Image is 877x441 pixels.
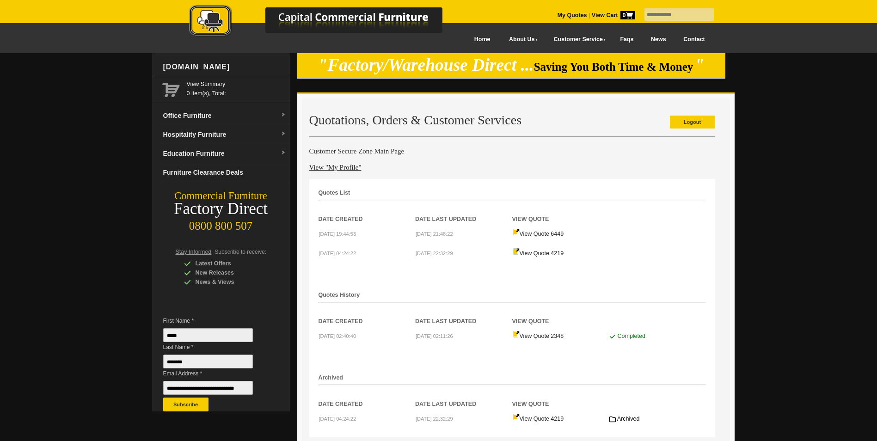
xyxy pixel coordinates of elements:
a: View Quote 2348 [513,333,564,339]
span: Stay Informed [176,249,212,255]
em: "Factory/Warehouse Direct ... [318,55,534,74]
span: Subscribe to receive: [215,249,266,255]
span: 0 item(s), Total: [187,80,286,97]
em: " [695,55,705,74]
div: News & Views [184,277,272,287]
div: New Releases [184,268,272,277]
a: View Cart0 [590,12,635,18]
a: Hospitality Furnituredropdown [159,125,290,144]
img: Capital Commercial Furniture Logo [164,5,487,38]
span: Archived [617,416,640,422]
span: 0 [620,11,635,19]
span: Completed [617,333,645,339]
a: Customer Service [543,29,611,50]
a: My Quotes [558,12,587,18]
h4: Customer Secure Zone Main Page [309,147,715,156]
span: Last Name * [163,343,267,352]
img: dropdown [281,112,286,118]
small: [DATE] 04:24:22 [319,416,356,422]
a: Faqs [612,29,643,50]
img: Quote-icon [513,228,520,236]
div: Latest Offers [184,259,272,268]
img: dropdown [281,131,286,137]
input: Last Name * [163,355,253,368]
th: View Quote [512,386,609,409]
small: [DATE] 02:40:40 [319,333,356,339]
a: Capital Commercial Furniture Logo [164,5,487,41]
th: Date Last Updated [415,201,512,224]
a: News [642,29,675,50]
a: View Quote 6449 [513,231,564,237]
a: View Quote 4219 [513,416,564,422]
th: Date Last Updated [415,386,512,409]
img: Quote-icon [513,248,520,255]
h2: Quotations, Orders & Customer Services [309,113,715,127]
strong: Quotes List [319,190,350,196]
input: Email Address * [163,381,253,395]
input: First Name * [163,328,253,342]
div: Commercial Furniture [152,190,290,202]
span: Saving You Both Time & Money [534,61,693,73]
a: Contact [675,29,713,50]
th: View Quote [512,303,609,326]
th: Date Created [319,201,416,224]
img: Quote-icon [513,413,520,421]
a: View Quote 4219 [513,250,564,257]
img: Quote-icon [513,331,520,338]
a: Furniture Clearance Deals [159,163,290,182]
th: View Quote [512,201,609,224]
span: First Name * [163,316,267,325]
a: About Us [499,29,543,50]
th: Date Created [319,303,416,326]
img: dropdown [281,150,286,156]
a: View "My Profile" [309,164,362,171]
th: Date Last Updated [415,303,512,326]
div: [DOMAIN_NAME] [159,53,290,81]
div: Factory Direct [152,202,290,215]
span: Email Address * [163,369,267,378]
small: [DATE] 22:32:29 [416,416,453,422]
strong: Quotes History [319,292,360,298]
a: Logout [670,116,715,129]
div: 0800 800 507 [152,215,290,233]
strong: Archived [319,374,343,381]
small: [DATE] 19:44:53 [319,231,356,237]
small: [DATE] 02:11:26 [416,333,453,339]
a: Education Furnituredropdown [159,144,290,163]
small: [DATE] 22:32:29 [416,251,453,256]
small: [DATE] 21:48:22 [416,231,453,237]
button: Subscribe [163,398,209,411]
strong: View Cart [592,12,635,18]
a: Office Furnituredropdown [159,106,290,125]
small: [DATE] 04:24:22 [319,251,356,256]
a: View Summary [187,80,286,89]
th: Date Created [319,386,416,409]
